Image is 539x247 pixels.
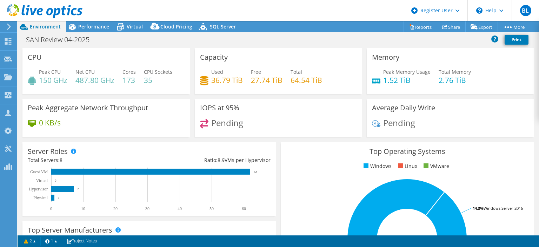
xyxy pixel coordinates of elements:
span: Free [251,69,261,75]
text: 7 [77,187,79,191]
span: BL [520,5,531,16]
li: Linux [396,162,417,170]
span: Total Memory [439,69,471,75]
span: Cloud Pricing [160,23,192,30]
h3: Average Daily Write [372,104,435,112]
h4: 36.79 TiB [211,76,243,84]
h4: 0 KB/s [39,119,61,126]
h4: Total Manufacturers: [28,235,271,243]
text: Guest VM [30,169,48,174]
text: Hypervisor [29,187,48,191]
text: 50 [209,206,214,211]
text: 10 [81,206,85,211]
span: Peak CPU [39,69,61,75]
h4: 2.76 TiB [439,76,471,84]
a: Reports [404,21,437,32]
tspan: Windows Server 2016 [484,206,523,211]
span: Performance [78,23,109,30]
span: 8.9 [218,157,225,163]
h3: Peak Aggregate Network Throughput [28,104,148,112]
h4: 64.54 TiB [291,76,322,84]
text: 62 [254,170,257,174]
span: Pending [211,117,243,129]
div: Ratio: VMs per Hypervisor [149,156,271,164]
h3: Server Roles [28,148,68,155]
text: 0 [50,206,52,211]
span: Net CPU [75,69,95,75]
h4: 173 [122,76,136,84]
h4: 35 [144,76,172,84]
span: Cores [122,69,136,75]
span: SQL Server [210,23,236,30]
li: Windows [362,162,392,170]
a: Export [465,21,498,32]
span: Pending [383,117,415,129]
a: 2 [19,237,41,246]
a: Print [505,35,528,45]
h3: Capacity [200,53,228,61]
h3: CPU [28,53,42,61]
div: Total Servers: [28,156,149,164]
text: Virtual [36,178,48,183]
span: CPU Sockets [144,69,172,75]
span: 8 [60,157,62,163]
tspan: 14.3% [473,206,484,211]
a: More [498,21,530,32]
h3: Top Server Manufacturers [28,226,112,234]
span: Virtual [127,23,143,30]
span: Total [291,69,302,75]
li: VMware [422,162,449,170]
span: Peak Memory Usage [383,69,431,75]
a: 1 [40,237,62,246]
text: 40 [178,206,182,211]
h3: Memory [372,53,399,61]
h4: 150 GHz [39,76,67,84]
a: Project Notes [62,237,102,246]
h3: IOPS at 95% [200,104,239,112]
text: 30 [145,206,149,211]
text: Physical [33,195,48,200]
h1: SAN Review 04-2025 [23,36,100,44]
text: 0 [55,179,56,182]
span: Used [211,69,223,75]
h4: 27.74 TiB [251,76,282,84]
span: Environment [30,23,61,30]
text: 20 [113,206,118,211]
a: Share [437,21,466,32]
svg: \n [476,7,483,14]
h4: 487.80 GHz [75,76,114,84]
h3: Top Operating Systems [286,148,529,155]
text: 1 [58,196,60,200]
text: 60 [242,206,246,211]
h4: 1.52 TiB [383,76,431,84]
